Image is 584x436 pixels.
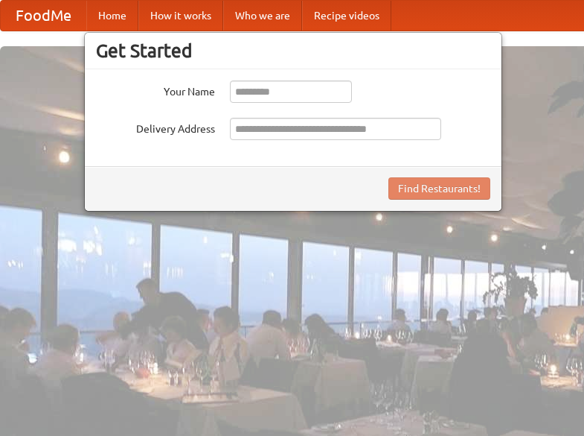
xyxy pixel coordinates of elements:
[96,80,215,99] label: Your Name
[96,118,215,136] label: Delivery Address
[302,1,391,31] a: Recipe videos
[138,1,223,31] a: How it works
[96,40,490,62] h3: Get Started
[86,1,138,31] a: Home
[223,1,302,31] a: Who we are
[388,177,490,200] button: Find Restaurants!
[1,1,86,31] a: FoodMe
